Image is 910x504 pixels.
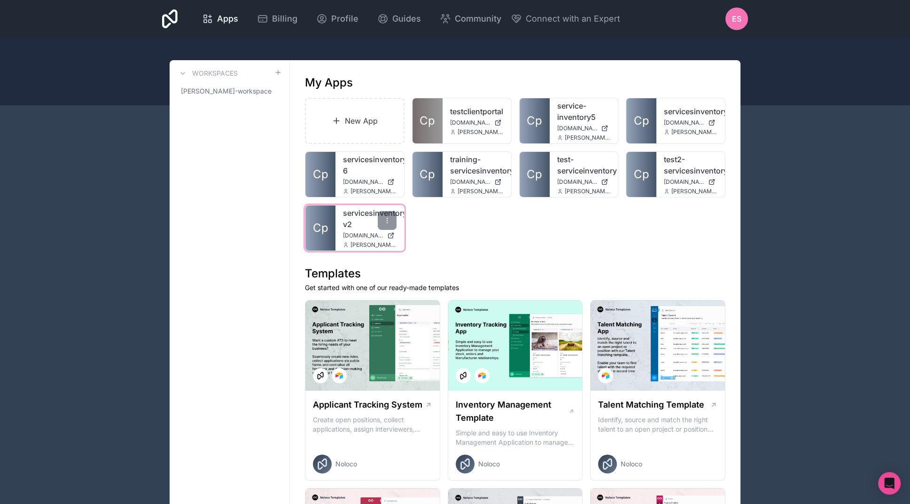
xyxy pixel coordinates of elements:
[305,152,335,197] a: Cp
[181,87,272,96] span: [PERSON_NAME]-workspace
[557,125,611,132] a: [DOMAIN_NAME]
[565,188,611,195] span: [PERSON_NAME][EMAIL_ADDRESS][DOMAIN_NAME]
[557,178,611,186] a: [DOMAIN_NAME]
[350,241,397,249] span: [PERSON_NAME][EMAIL_ADDRESS][DOMAIN_NAME]
[511,12,620,25] button: Connect with an Expert
[664,154,717,176] a: test2-servicesinventory
[878,472,901,495] div: Open Intercom Messenger
[732,13,741,24] span: ES
[664,119,704,126] span: [DOMAIN_NAME]
[664,119,717,126] a: [DOMAIN_NAME]
[450,119,504,126] a: [DOMAIN_NAME]
[343,232,397,239] a: [DOMAIN_NAME]
[450,106,504,117] a: testclientportal
[343,232,383,239] span: [DOMAIN_NAME]
[305,283,725,292] p: Get started with one of our ready-made templates
[432,8,509,29] a: Community
[598,415,717,434] p: Identify, source and match the right talent to an open project or position with our Talent Matchi...
[664,178,704,186] span: [DOMAIN_NAME]
[520,98,550,143] a: Cp
[602,372,609,379] img: Airtable Logo
[634,113,649,128] span: Cp
[478,372,486,379] img: Airtable Logo
[450,178,490,186] span: [DOMAIN_NAME]
[420,113,435,128] span: Cp
[450,178,504,186] a: [DOMAIN_NAME]
[598,398,704,411] h1: Talent Matching Template
[217,12,238,25] span: Apps
[343,178,397,186] a: [DOMAIN_NAME]
[527,113,542,128] span: Cp
[527,167,542,182] span: Cp
[331,12,358,25] span: Profile
[272,12,297,25] span: Billing
[671,188,717,195] span: [PERSON_NAME][EMAIL_ADDRESS][DOMAIN_NAME]
[313,167,328,182] span: Cp
[343,178,383,186] span: [DOMAIN_NAME]
[664,178,717,186] a: [DOMAIN_NAME]
[557,125,598,132] span: [DOMAIN_NAME]
[305,98,404,144] a: New App
[194,8,246,29] a: Apps
[305,75,353,90] h1: My Apps
[671,128,717,136] span: [PERSON_NAME][EMAIL_ADDRESS][DOMAIN_NAME]
[309,8,366,29] a: Profile
[392,12,421,25] span: Guides
[177,68,238,79] a: Workspaces
[350,188,397,195] span: [PERSON_NAME][EMAIL_ADDRESS][DOMAIN_NAME]
[335,459,357,469] span: Noloco
[313,220,328,236] span: Cp
[420,167,435,182] span: Cp
[450,119,490,126] span: [DOMAIN_NAME]
[177,83,282,100] a: [PERSON_NAME]-workspace
[458,188,504,195] span: [PERSON_NAME][EMAIL_ADDRESS][DOMAIN_NAME]
[520,152,550,197] a: Cp
[455,12,501,25] span: Community
[458,128,504,136] span: [PERSON_NAME][EMAIL_ADDRESS][DOMAIN_NAME]
[370,8,428,29] a: Guides
[456,428,575,447] p: Simple and easy to use Inventory Management Application to manage your stock, orders and Manufact...
[305,205,335,251] a: Cp
[305,266,725,281] h1: Templates
[565,134,611,142] span: [PERSON_NAME][EMAIL_ADDRESS][DOMAIN_NAME]
[456,398,568,425] h1: Inventory Management Template
[626,152,656,197] a: Cp
[478,459,500,469] span: Noloco
[192,69,238,78] h3: Workspaces
[664,106,717,117] a: servicesinventory
[526,12,620,25] span: Connect with an Expert
[313,398,422,411] h1: Applicant Tracking System
[557,100,611,123] a: service-inventory5
[343,207,397,230] a: servicesinventory-v2
[450,154,504,176] a: training-servicesinventory
[335,372,343,379] img: Airtable Logo
[412,152,443,197] a: Cp
[249,8,305,29] a: Billing
[634,167,649,182] span: Cp
[343,154,397,176] a: servicesinventory-6
[557,154,611,176] a: test-serviceinventory
[412,98,443,143] a: Cp
[626,98,656,143] a: Cp
[557,178,598,186] span: [DOMAIN_NAME]
[621,459,642,469] span: Noloco
[313,415,432,434] p: Create open positions, collect applications, assign interviewers, centralise candidate feedback a...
